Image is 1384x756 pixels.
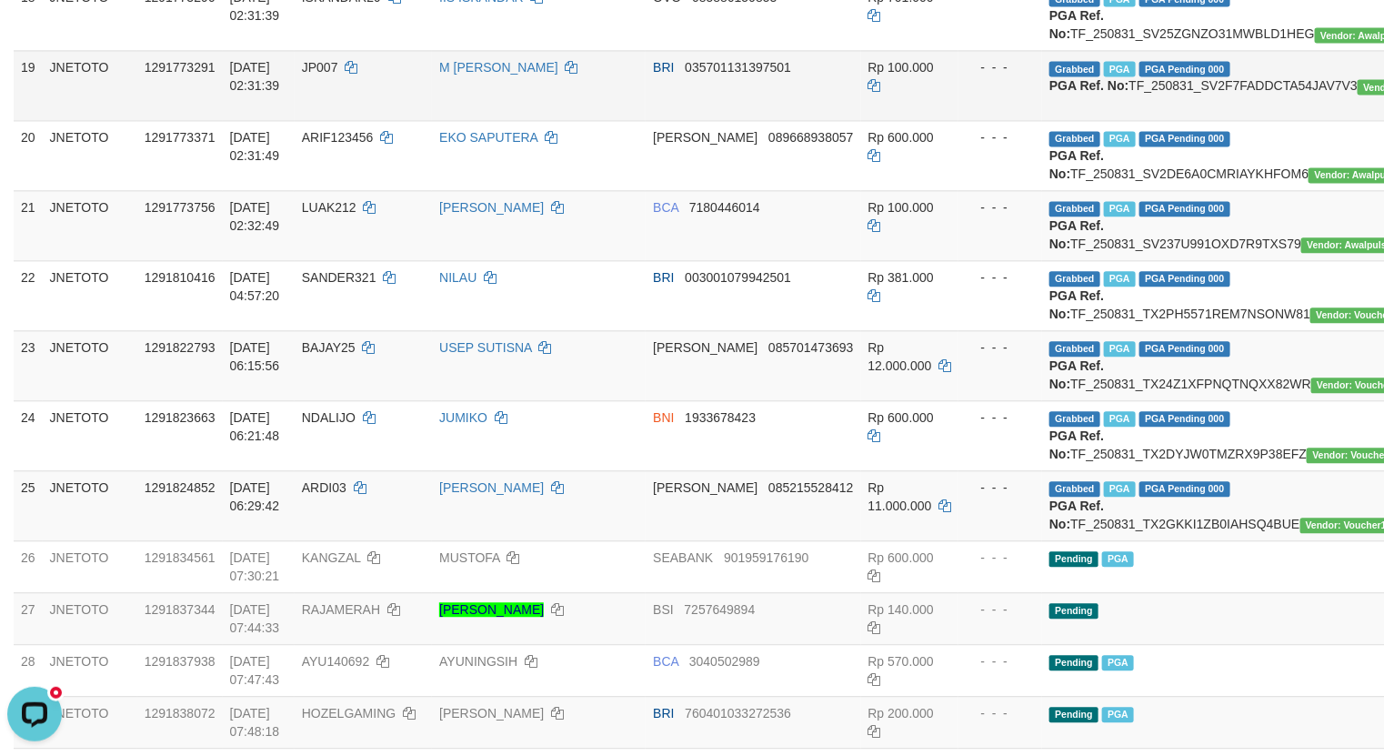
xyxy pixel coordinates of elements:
b: PGA Ref. No: [1049,218,1104,251]
div: - - - [966,338,1035,357]
span: [DATE] 02:31:49 [230,130,280,163]
td: JNETOTO [43,330,137,400]
span: Marked by auofahmi [1104,131,1136,146]
span: [DATE] 07:48:18 [230,706,280,739]
div: - - - [966,704,1035,722]
span: ARIF123456 [302,130,374,145]
span: Rp 570.000 [868,654,934,669]
span: 1291822793 [145,340,216,355]
span: Copy 035701131397501 to clipboard [685,60,791,75]
span: Marked by auowiliam [1102,655,1134,670]
span: Grabbed [1049,481,1100,497]
span: Grabbed [1049,201,1100,217]
b: PGA Ref. No: [1049,78,1128,93]
span: Marked by auofahmi [1104,341,1136,357]
span: SANDER321 [302,270,376,285]
span: Marked by auoradja [1104,201,1136,217]
span: SEABANK [653,550,713,565]
a: JUMIKO [439,410,487,425]
span: 1291773371 [145,130,216,145]
td: 21 [14,190,43,260]
span: RAJAMERAH [302,602,380,617]
span: BNI [653,410,674,425]
a: USEP SUTISNA [439,340,532,355]
span: PGA Pending [1139,411,1230,427]
b: PGA Ref. No: [1049,8,1104,41]
span: [DATE] 07:30:21 [230,550,280,583]
span: Pending [1049,551,1098,567]
span: Grabbed [1049,411,1100,427]
span: Copy 3040502989 to clipboard [689,654,760,669]
span: 1291773291 [145,60,216,75]
div: - - - [966,408,1035,427]
span: Copy 089668938057 to clipboard [768,130,853,145]
span: AYU140692 [302,654,369,669]
span: Rp 100.000 [868,60,934,75]
div: - - - [966,58,1035,76]
span: BAJAY25 [302,340,356,355]
span: Grabbed [1049,341,1100,357]
td: JNETOTO [43,400,137,470]
span: [DATE] 07:44:33 [230,602,280,635]
div: - - - [966,268,1035,287]
span: [DATE] 06:29:42 [230,480,280,513]
span: NDALIJO [302,410,356,425]
span: Pending [1049,707,1098,722]
td: 27 [14,592,43,644]
td: JNETOTO [43,50,137,120]
span: 1291838072 [145,706,216,721]
span: 1291837344 [145,602,216,617]
td: JNETOTO [43,644,137,696]
a: [PERSON_NAME] [439,480,544,495]
span: Marked by auowiliam [1104,61,1136,76]
td: JNETOTO [43,696,137,748]
span: Rp 140.000 [868,602,934,617]
a: AYUNINGSIH [439,654,517,669]
div: - - - [966,652,1035,670]
td: JNETOTO [43,540,137,592]
div: - - - [966,549,1035,567]
span: Rp 381.000 [868,270,934,285]
button: Open LiveChat chat widget [7,7,62,62]
span: Rp 600.000 [868,550,934,565]
span: Grabbed [1049,61,1100,76]
a: [PERSON_NAME] [439,602,544,617]
span: Marked by auoradja [1102,707,1134,722]
div: - - - [966,600,1035,619]
span: 1291810416 [145,270,216,285]
span: [DATE] 06:21:48 [230,410,280,443]
td: JNETOTO [43,470,137,540]
span: BCA [653,654,678,669]
span: PGA Pending [1139,131,1230,146]
span: [DATE] 06:15:56 [230,340,280,373]
span: BSI [653,602,674,617]
td: 24 [14,400,43,470]
span: Copy 085215528412 to clipboard [768,480,853,495]
span: PGA Pending [1139,201,1230,217]
span: JP007 [302,60,338,75]
span: Pending [1049,603,1098,619]
a: NILAU [439,270,476,285]
span: Pending [1049,655,1098,670]
span: Rp 100.000 [868,200,934,215]
td: 25 [14,470,43,540]
span: [DATE] 07:47:43 [230,654,280,687]
b: PGA Ref. No: [1049,499,1104,531]
td: JNETOTO [43,190,137,260]
td: JNETOTO [43,592,137,644]
span: Marked by auowiliam [1102,551,1134,567]
span: Copy 085701473693 to clipboard [768,340,853,355]
span: [PERSON_NAME] [653,130,757,145]
td: JNETOTO [43,120,137,190]
span: 1291834561 [145,550,216,565]
div: new message indicator [47,5,65,22]
span: [PERSON_NAME] [653,480,757,495]
span: PGA Pending [1139,481,1230,497]
span: Copy 7180446014 to clipboard [689,200,760,215]
span: Marked by auofahmi [1104,411,1136,427]
span: BRI [653,270,674,285]
span: BRI [653,706,674,721]
td: 19 [14,50,43,120]
a: EKO SAPUTERA [439,130,537,145]
span: Grabbed [1049,131,1100,146]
